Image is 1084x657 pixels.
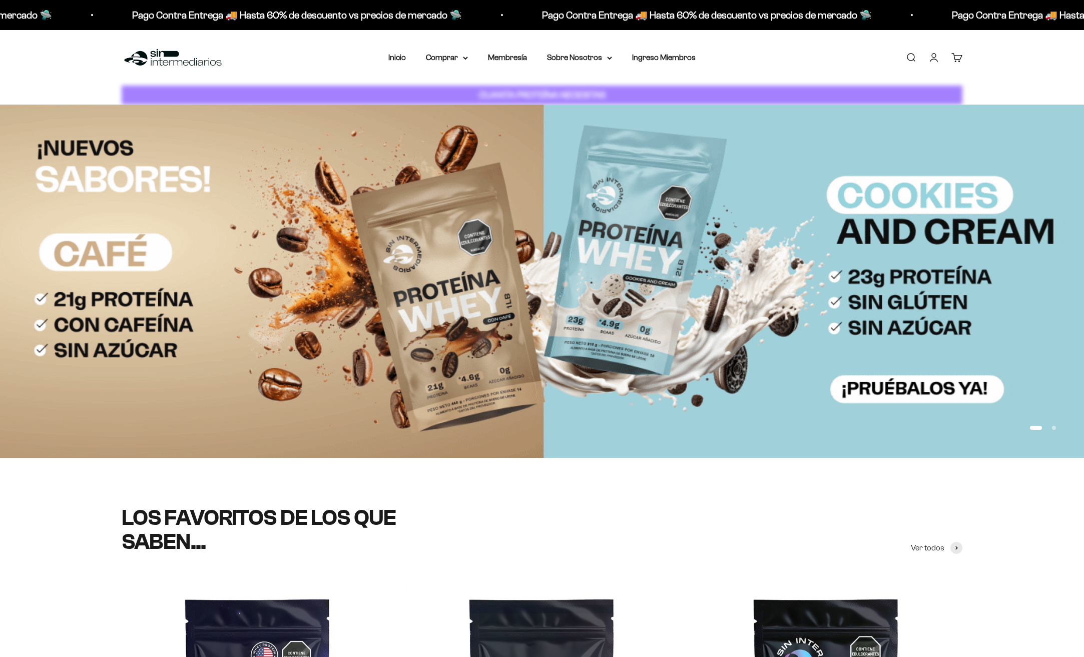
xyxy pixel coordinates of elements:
[131,7,461,23] p: Pago Contra Entrega 🚚 Hasta 60% de descuento vs precios de mercado 🛸
[547,51,612,64] summary: Sobre Nosotros
[911,541,962,554] a: Ver todos
[541,7,871,23] p: Pago Contra Entrega 🚚 Hasta 60% de descuento vs precios de mercado 🛸
[911,541,944,554] span: Ver todos
[426,51,468,64] summary: Comprar
[488,53,527,62] a: Membresía
[479,90,606,100] strong: CUANTA PROTEÍNA NECESITAS
[632,53,696,62] a: Ingreso Miembros
[122,505,396,554] split-lines: LOS FAVORITOS DE LOS QUE SABEN...
[388,53,406,62] a: Inicio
